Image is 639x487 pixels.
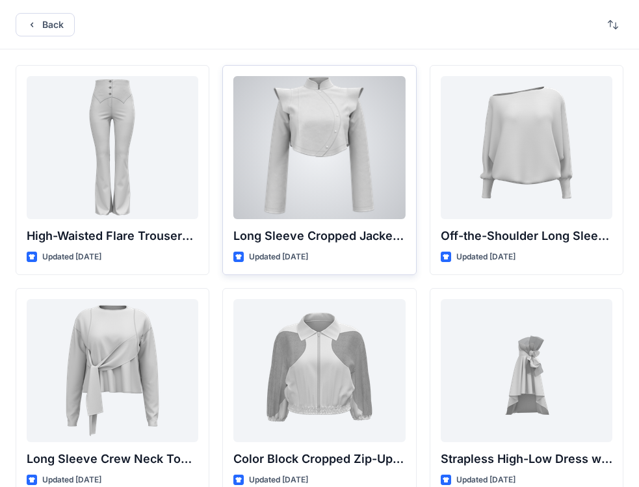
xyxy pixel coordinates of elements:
[441,76,612,219] a: Off-the-Shoulder Long Sleeve Top
[233,450,405,468] p: Color Block Cropped Zip-Up Jacket with Sheer Sleeves
[456,473,515,487] p: Updated [DATE]
[233,227,405,245] p: Long Sleeve Cropped Jacket with Mandarin Collar and Shoulder Detail
[249,473,308,487] p: Updated [DATE]
[249,250,308,264] p: Updated [DATE]
[42,250,101,264] p: Updated [DATE]
[16,13,75,36] button: Back
[456,250,515,264] p: Updated [DATE]
[233,299,405,442] a: Color Block Cropped Zip-Up Jacket with Sheer Sleeves
[441,450,612,468] p: Strapless High-Low Dress with Side Bow Detail
[27,450,198,468] p: Long Sleeve Crew Neck Top with Asymmetrical Tie Detail
[441,299,612,442] a: Strapless High-Low Dress with Side Bow Detail
[27,299,198,442] a: Long Sleeve Crew Neck Top with Asymmetrical Tie Detail
[42,473,101,487] p: Updated [DATE]
[441,227,612,245] p: Off-the-Shoulder Long Sleeve Top
[233,76,405,219] a: Long Sleeve Cropped Jacket with Mandarin Collar and Shoulder Detail
[27,227,198,245] p: High-Waisted Flare Trousers with Button Detail
[27,76,198,219] a: High-Waisted Flare Trousers with Button Detail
